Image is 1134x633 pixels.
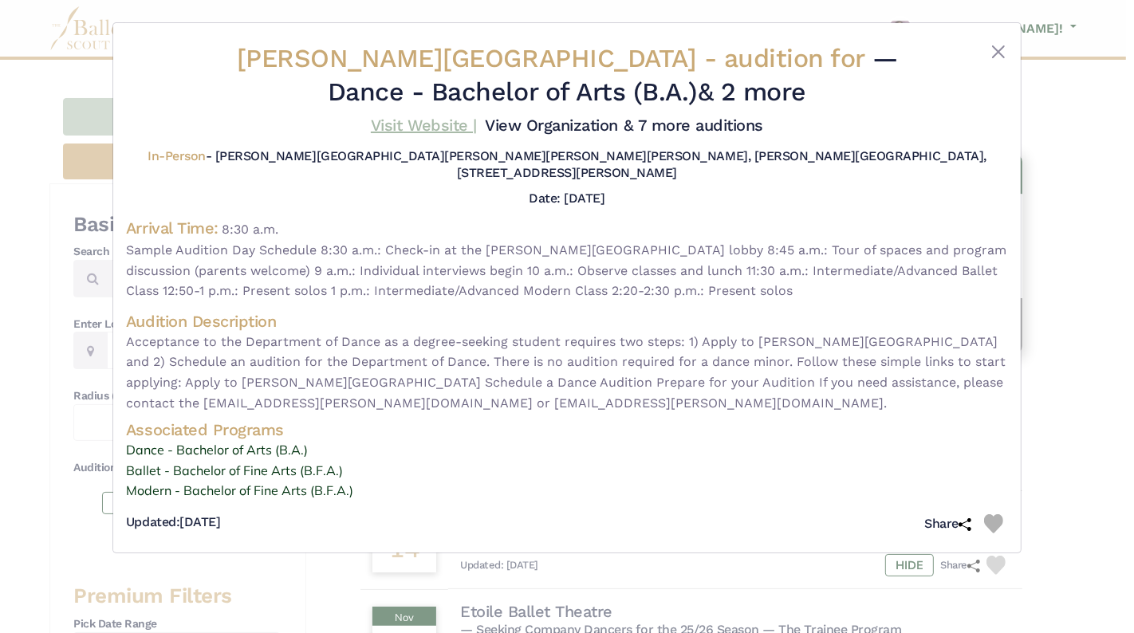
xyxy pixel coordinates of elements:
h5: - [PERSON_NAME][GEOGRAPHIC_DATA][PERSON_NAME][PERSON_NAME][PERSON_NAME], [PERSON_NAME][GEOGRAPHIC... [126,148,1008,182]
h4: Audition Description [126,311,1008,332]
a: Ballet - Bachelor of Fine Arts (B.F.A.) [126,461,1008,482]
span: Updated: [126,514,179,529]
span: audition for [724,43,864,73]
h5: Date: [DATE] [529,191,604,206]
h5: [DATE] [126,514,220,531]
a: Visit Website | [371,116,477,135]
span: [PERSON_NAME][GEOGRAPHIC_DATA] - [237,43,872,73]
a: Dance - Bachelor of Arts (B.A.) [126,440,1008,461]
span: Sample Audition Day Schedule 8:30 a.m.: Check-in at the [PERSON_NAME][GEOGRAPHIC_DATA] lobby 8:45... [126,240,1008,301]
span: Acceptance to the Department of Dance as a degree-seeking student requires two steps: 1) Apply to... [126,332,1008,413]
a: View Organization & 7 more auditions [485,116,763,135]
span: 8:30 a.m. [222,222,278,237]
a: & 2 more [698,77,806,107]
span: — Dance - Bachelor of Arts (B.A.) [328,43,897,107]
h4: Arrival Time: [126,218,219,238]
button: Close [989,42,1008,61]
h5: Share [924,516,971,533]
h4: Associated Programs [126,419,1008,440]
a: Modern - Bachelor of Fine Arts (B.F.A.) [126,481,1008,501]
span: In-Person [148,148,206,163]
